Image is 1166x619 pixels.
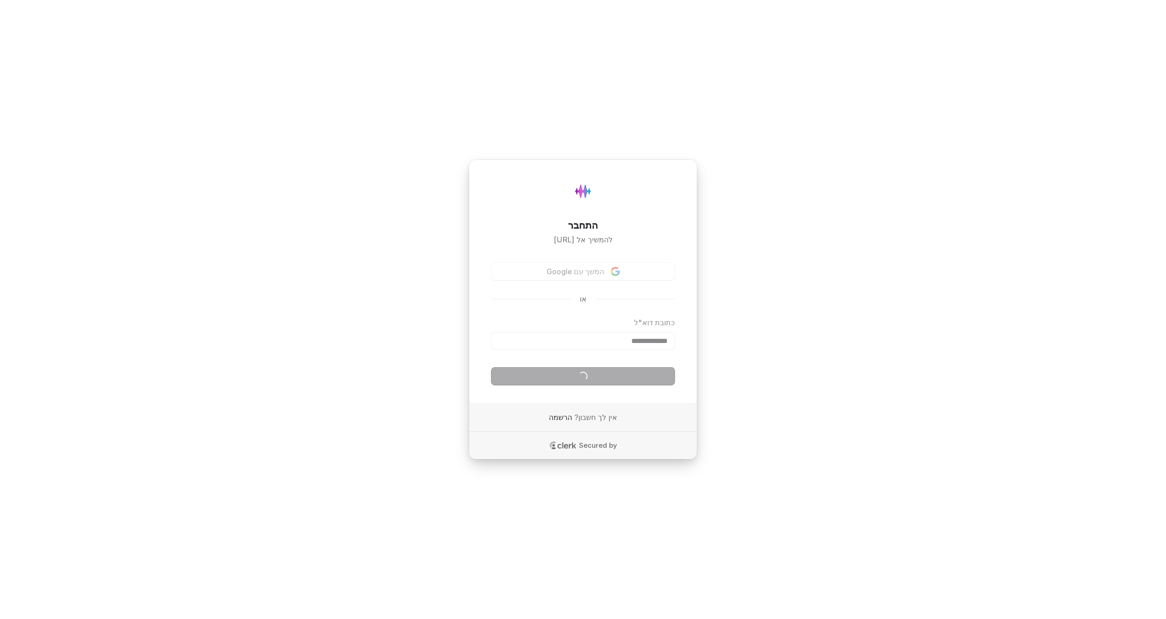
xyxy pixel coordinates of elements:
p: או [580,294,587,304]
span: אין לך חשבון? [574,412,617,423]
a: Clerk logo [549,441,577,450]
img: Hydee.ai [569,178,597,205]
p: Secured by [579,441,617,450]
a: הרשמה [549,412,572,423]
h1: התחבר [491,219,675,232]
p: להמשיך אל [URL] [491,235,675,245]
